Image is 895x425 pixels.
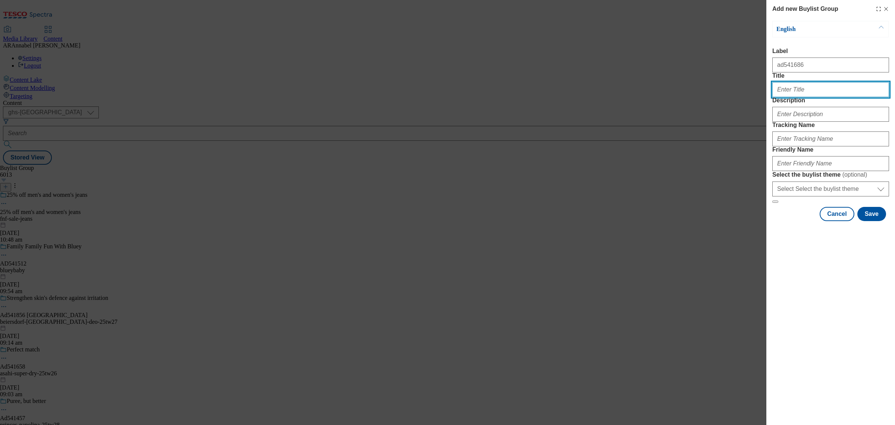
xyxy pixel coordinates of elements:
input: Enter Title [772,82,889,97]
p: English [776,25,855,33]
input: Enter Friendly Name [772,156,889,171]
button: Save [857,207,886,221]
span: ( optional ) [842,171,867,178]
input: Enter Label [772,58,889,72]
label: Title [772,72,889,79]
button: Cancel [820,207,854,221]
label: Friendly Name [772,146,889,153]
label: Tracking Name [772,122,889,128]
label: Label [772,48,889,55]
input: Enter Description [772,107,889,122]
input: Enter Tracking Name [772,131,889,146]
h4: Add new Buylist Group [772,4,838,13]
label: Select the buylist theme [772,171,889,179]
label: Description [772,97,889,104]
